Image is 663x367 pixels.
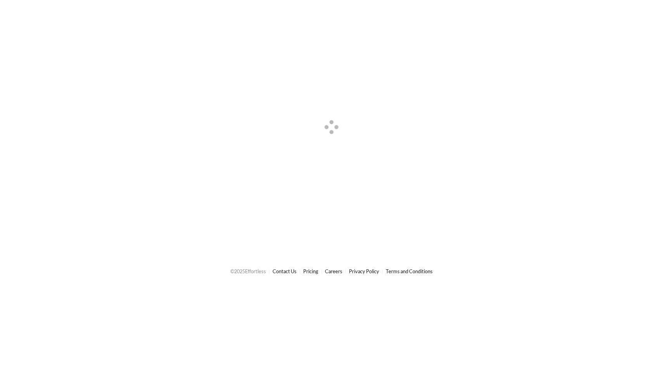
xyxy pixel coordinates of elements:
span: © 2025 Effortless [230,268,266,274]
a: Terms and Conditions [386,268,433,274]
a: Careers [325,268,342,274]
a: Privacy Policy [349,268,379,274]
a: Contact Us [273,268,297,274]
a: Pricing [303,268,318,274]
